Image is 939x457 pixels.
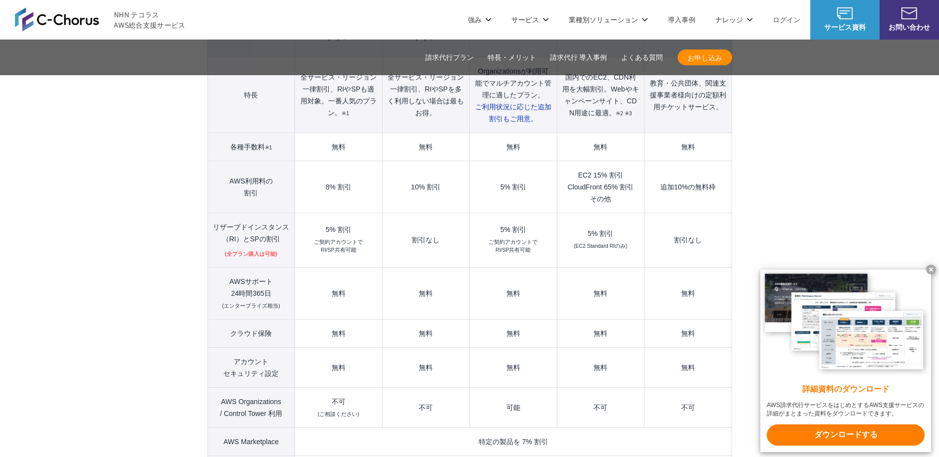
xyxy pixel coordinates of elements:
small: ※1 [342,110,349,116]
span: ご利用状況に応じた [475,103,551,123]
img: お問い合わせ [901,7,917,19]
a: 特長・メリット [488,52,536,63]
small: ご契約アカウントで RI/SP共有可能 [489,238,538,254]
td: 無料 [644,133,732,161]
th: リザーブドインスタンス （RI）とSPの割引 [207,213,295,268]
p: 業種別ソリューション [569,14,648,25]
small: (全プラン購入は可能) [225,250,277,258]
td: 無料 [382,267,469,319]
a: 詳細資料のダウンロード AWS請求代行サービスをはじめとするAWS支援サービスの詳細がまとまった資料をダウンロードできます。 ダウンロードする [760,270,931,452]
th: アカウント セキュリティ設定 [207,347,295,387]
td: 無料 [557,267,644,319]
a: 導入事例 [668,14,695,25]
td: 無料 [382,347,469,387]
td: 無料 [295,133,382,161]
td: 無料 [382,319,469,347]
td: 5% 割引 [470,161,557,213]
a: ログイン [773,14,800,25]
small: (ご相談ください) [318,411,359,417]
td: EC2 15% 割引 CloudFront 65% 割引 その他 [557,161,644,213]
td: 無料 [295,319,382,347]
x-t: 詳細資料のダウンロード [767,384,925,395]
x-t: AWS請求代行サービスをはじめとするAWS支援サービスの詳細がまとまった資料をダウンロードできます。 [767,401,925,418]
td: 無料 [470,347,557,387]
img: AWS総合支援サービス C-Chorus [15,7,99,31]
td: 不可 [295,387,382,427]
div: 5% 割引 [300,226,377,233]
small: ※2 ※3 [616,110,632,116]
td: 追加10%の無料枠 [644,161,732,213]
td: 無料 [295,267,382,319]
td: 無料 [557,347,644,387]
a: 請求代行プラン [425,52,474,63]
x-t: ダウンロードする [767,424,925,446]
th: AWSサポート 24時間365日 [207,267,295,319]
p: 強み [468,14,492,25]
p: ナレッジ [715,14,753,25]
td: 無料 [295,347,382,387]
small: (EC2 Standard RIのみ) [574,242,627,250]
th: 特長 [207,57,295,133]
div: 5% 割引 [562,230,639,237]
th: 全サービス・リージョン一律割引、RIやSPも適用対象。一番人気のプラン。 [295,57,382,133]
th: AWS Organizations / Control Tower 利用 [207,387,295,427]
a: AWS総合支援サービス C-Chorus NHN テコラスAWS総合支援サービス [15,7,186,31]
td: 特定の製品を 7% 割引 [295,427,732,456]
td: 無料 [470,133,557,161]
td: 無料 [644,267,732,319]
small: ご契約アカウントで RI/SP共有可能 [314,238,363,254]
td: 割引なし [644,213,732,268]
span: お申し込み [678,52,732,63]
td: 不可 [557,387,644,427]
td: 無料 [644,347,732,387]
a: よくある質問 [621,52,663,63]
td: 8% 割引 [295,161,382,213]
th: クラウド保険 [207,319,295,347]
th: AWS利用料の 割引 [207,161,295,213]
td: 10% 割引 [382,161,469,213]
td: 無料 [644,319,732,347]
td: 無料 [557,133,644,161]
td: 可能 [470,387,557,427]
th: 国内でのEC2、CDN利用を大幅割引。Webやキャンペーンサイト、CDN用途に最適。 [557,57,644,133]
img: AWS総合支援サービス C-Chorus サービス資料 [837,7,853,19]
td: 無料 [382,133,469,161]
td: 不可 [382,387,469,427]
th: 教育・公共団体、関連支援事業者様向けの定額利用チケットサービス。 [644,57,732,133]
a: お申し込み [678,49,732,65]
small: ※1 [265,144,272,150]
small: (エンタープライズ相当) [222,303,280,309]
th: Organizationsが利用可能でマルチアカウント管理に適したプラン。 [470,57,557,133]
td: 不可 [644,387,732,427]
th: 全サービス・リージョン一律割引、RIやSPを多く利用しない場合は最もお得。 [382,57,469,133]
td: 無料 [470,319,557,347]
span: お問い合わせ [880,22,939,32]
th: AWS Marketplace [207,427,295,456]
td: 割引なし [382,213,469,268]
div: 5% 割引 [475,226,551,233]
a: 請求代行 導入事例 [550,52,607,63]
span: NHN テコラス AWS総合支援サービス [114,9,186,30]
p: サービス [511,14,549,25]
td: 無料 [557,319,644,347]
td: 無料 [470,267,557,319]
span: サービス資料 [810,22,880,32]
th: 各種手数料 [207,133,295,161]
